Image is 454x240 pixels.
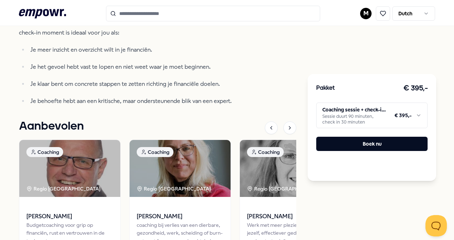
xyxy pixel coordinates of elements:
[425,215,447,236] iframe: Help Scout Beacon - Open
[26,147,63,157] div: Coaching
[19,140,120,197] img: package image
[30,96,251,106] p: Je behoefte hebt aan een kritische, maar ondersteunende blik van een expert.
[30,79,251,89] p: Je klaar bent om concrete stappen te zetten richting je financiële doelen.
[30,62,251,72] p: Je het gevoel hebt vast te lopen en niet weet waar je moet beginnen.
[137,185,212,193] div: Regio [GEOGRAPHIC_DATA]
[316,84,335,93] h3: Pakket
[26,212,113,221] span: [PERSON_NAME]
[106,6,320,21] input: Search for products, categories or subcategories
[247,212,334,221] span: [PERSON_NAME]
[403,83,428,94] h3: € 395,-
[30,45,251,55] p: Je meer inzicht en overzicht wilt in je financiën.
[247,185,328,193] div: Regio [GEOGRAPHIC_DATA] + 1
[137,212,223,221] span: [PERSON_NAME]
[130,140,231,197] img: package image
[19,118,84,135] h1: Aanbevolen
[26,185,102,193] div: Regio [GEOGRAPHIC_DATA]
[360,8,372,19] button: M
[316,137,428,151] button: Boek nu
[240,140,341,197] img: package image
[247,147,284,157] div: Coaching
[137,147,173,157] div: Coaching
